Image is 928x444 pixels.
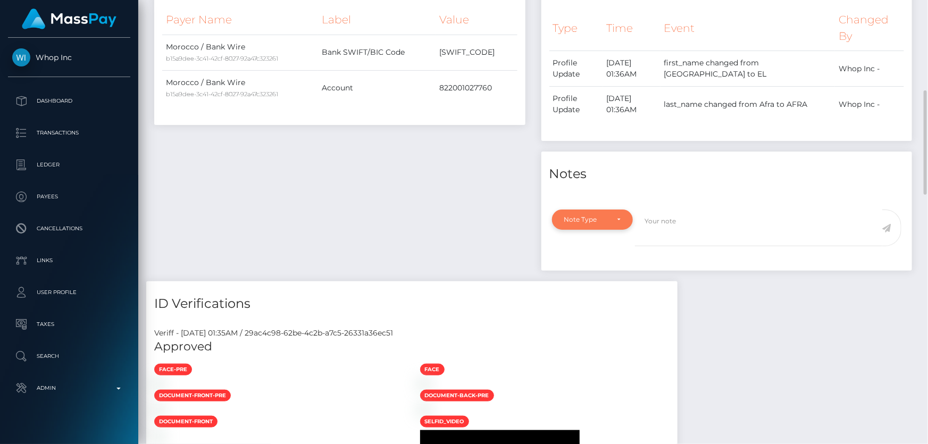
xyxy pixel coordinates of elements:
[549,51,603,87] td: Profile Update
[661,5,835,51] th: Event
[564,215,609,224] div: Note Type
[8,152,130,178] a: Ledger
[154,390,231,401] span: document-front-pre
[549,165,905,183] h4: Notes
[420,416,469,428] span: selfid_video
[12,157,126,173] p: Ledger
[420,406,429,414] img: fd21786a-2915-4e8f-8775-1fd4e105ba60
[318,70,436,106] td: Account
[8,215,130,242] a: Cancellations
[154,432,163,440] img: 53007742-9963-40e9-87df-ad87e996ddf4
[318,5,436,35] th: Label
[420,364,445,375] span: face
[12,93,126,109] p: Dashboard
[154,406,163,414] img: d509c92b-7584-49f9-a932-a4137409d36e
[12,284,126,300] p: User Profile
[154,295,670,313] h4: ID Verifications
[8,247,130,274] a: Links
[146,328,678,339] div: Veriff - [DATE] 01:35AM / 29ac4c98-62be-4c2b-a7c5-26331a36ec51
[661,51,835,87] td: first_name changed from [GEOGRAPHIC_DATA] to EL
[8,343,130,370] a: Search
[8,375,130,401] a: Admin
[436,5,517,35] th: Value
[154,380,163,388] img: 7764cc56-ad34-46bb-876a-d52e99440b5d
[552,210,633,230] button: Note Type
[166,55,278,62] small: b15a9dee-3c41-42cf-8027-92a47c323261
[12,48,30,66] img: Whop Inc
[166,90,278,98] small: b15a9dee-3c41-42cf-8027-92a47c323261
[549,5,603,51] th: Type
[162,35,318,70] td: Morocco / Bank Wire
[12,316,126,332] p: Taxes
[162,5,318,35] th: Payer Name
[162,70,318,106] td: Morocco / Bank Wire
[661,87,835,122] td: last_name changed from Afra to AFRA
[420,390,494,401] span: document-back-pre
[318,35,436,70] td: Bank SWIFT/BIC Code
[154,416,218,428] span: document-front
[603,5,661,51] th: Time
[420,380,429,388] img: 6acfd8e7-d840-48f6-aab9-91f03bdcd671
[603,87,661,122] td: [DATE] 01:36AM
[603,51,661,87] td: [DATE] 01:36AM
[12,125,126,141] p: Transactions
[12,253,126,269] p: Links
[8,311,130,338] a: Taxes
[549,87,603,122] td: Profile Update
[835,87,904,122] td: Whop Inc -
[8,120,130,146] a: Transactions
[8,183,130,210] a: Payees
[835,5,904,51] th: Changed By
[12,380,126,396] p: Admin
[12,348,126,364] p: Search
[835,51,904,87] td: Whop Inc -
[436,35,517,70] td: [SWIFT_CODE]
[8,88,130,114] a: Dashboard
[12,189,126,205] p: Payees
[154,339,670,355] h5: Approved
[436,70,517,106] td: 822001027760
[22,9,116,29] img: MassPay Logo
[8,279,130,306] a: User Profile
[12,221,126,237] p: Cancellations
[154,364,192,375] span: face-pre
[8,53,130,62] span: Whop Inc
